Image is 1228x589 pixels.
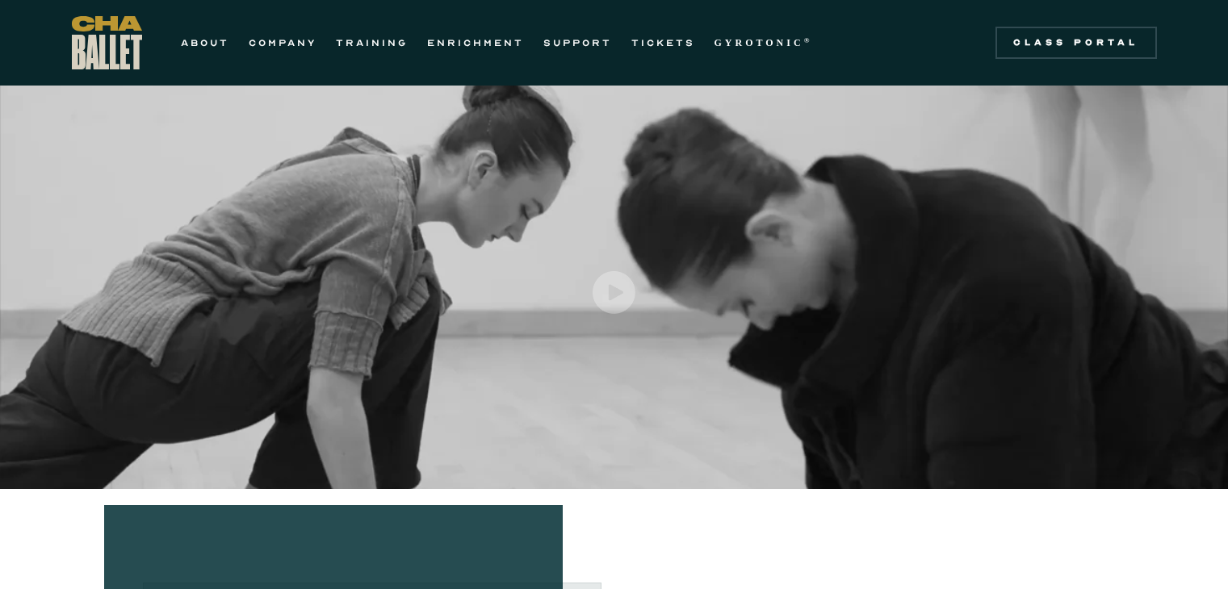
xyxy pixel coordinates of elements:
a: GYROTONIC® [715,33,813,52]
a: Class Portal [995,27,1157,59]
a: TICKETS [631,33,695,52]
a: ABOUT [181,33,229,52]
a: TRAINING [336,33,408,52]
strong: GYROTONIC [715,37,804,48]
a: COMPANY [249,33,316,52]
a: ENRICHMENT [427,33,524,52]
a: SUPPORT [543,33,612,52]
div: Class Portal [1005,36,1147,49]
a: home [72,16,142,69]
sup: ® [804,36,813,44]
